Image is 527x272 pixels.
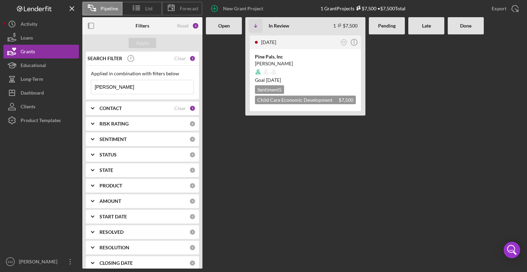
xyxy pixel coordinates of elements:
div: 1 $7,500 [333,23,358,29]
button: Educational [3,58,79,72]
button: Dashboard [3,86,79,100]
div: Clients [21,100,35,115]
div: Dashboard [21,86,44,101]
div: [PERSON_NAME] [17,255,62,270]
div: 0 [189,244,196,251]
span: $7,500 [339,97,353,103]
div: Open Intercom Messenger [504,242,520,258]
div: 1 Grant Projects • $7,500 Total [320,6,406,11]
text: KM [342,41,346,43]
span: Forecast [180,6,198,11]
div: Educational [21,58,46,74]
button: Clients [3,100,79,113]
button: Apply [129,38,156,48]
span: Pipeline [101,6,118,11]
button: Grants [3,45,79,58]
b: Filters [136,23,149,29]
div: Applied in combination with filters below [91,71,194,76]
div: [PERSON_NAME] [255,60,356,67]
b: SEARCH FILTER [87,56,122,61]
button: Activity [3,17,79,31]
div: 0 [189,167,196,173]
b: RISK RATING [99,121,129,127]
div: Export [492,2,506,15]
div: Loans [21,31,33,46]
time: 2025-07-17 00:05 [261,39,276,45]
div: Reset [177,23,189,29]
button: KM [339,38,349,47]
b: Done [460,23,471,29]
div: 2 [192,22,199,29]
button: Loans [3,31,79,45]
div: Pine Pals, Inc [255,53,356,60]
b: AMOUNT [99,198,121,204]
span: List [145,6,153,11]
div: Sentiment 5 [255,85,284,94]
b: RESOLUTION [99,245,129,250]
div: 0 [189,183,196,189]
div: 0 [189,260,196,266]
b: START DATE [99,214,127,219]
span: Goal [255,77,281,83]
div: 1 [189,105,196,111]
button: Export [485,2,524,15]
div: 0 [189,229,196,235]
div: 0 [189,214,196,220]
a: [DATE]KMPine Pals, Inc[PERSON_NAME]Goal [DATE]Sentiment5Child Care Economic Development Grant $7,500 [249,34,362,112]
b: Pending [378,23,396,29]
button: Product Templates [3,113,79,127]
div: Clear [174,106,186,111]
b: RESOLVED [99,229,124,235]
div: New Grant Project [223,2,263,15]
div: $7,500 [354,6,376,11]
b: STATUS [99,152,117,157]
b: Late [422,23,431,29]
b: STATE [99,167,113,173]
b: CLOSING DATE [99,260,133,266]
b: SENTIMENT [99,137,127,142]
div: Grants [21,45,35,60]
b: Open [218,23,230,29]
div: 0 [189,136,196,142]
time: 11/13/2025 [266,77,281,83]
div: 0 [189,121,196,127]
div: Apply [136,38,149,48]
button: New Grant Project [206,2,270,15]
button: KM[PERSON_NAME] [3,255,79,269]
div: Clear [174,56,186,61]
b: CONTACT [99,106,122,111]
div: 0 [189,198,196,204]
button: Long-Term [3,72,79,86]
b: PRODUCT [99,183,122,188]
div: 0 [189,152,196,158]
div: Child Care Economic Development Grant [255,96,356,104]
div: Long-Term [21,72,43,88]
div: Product Templates [21,113,61,129]
div: 1 [189,55,196,62]
text: KM [8,260,13,264]
b: In Review [269,23,289,29]
div: Activity [21,17,37,33]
